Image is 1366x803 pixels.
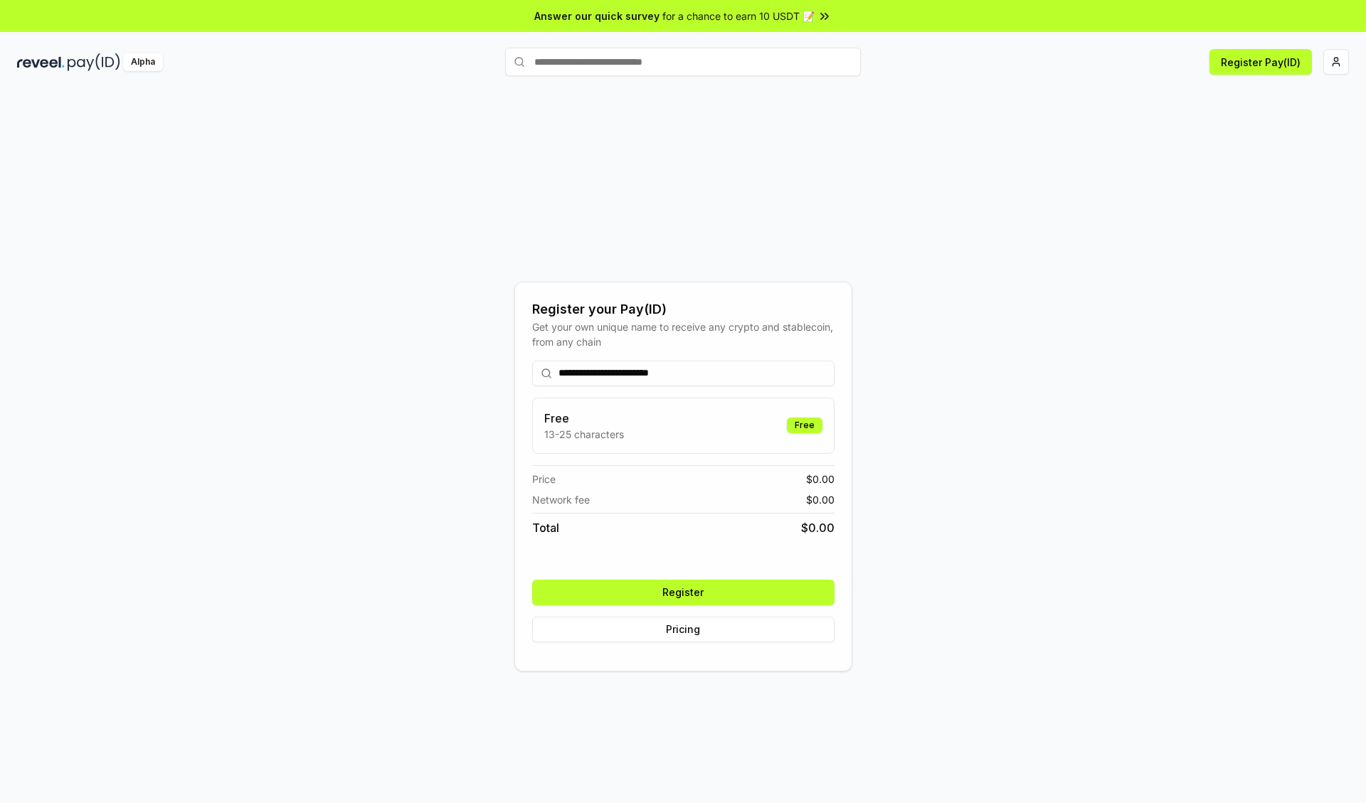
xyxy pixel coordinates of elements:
[532,519,559,536] span: Total
[801,519,835,536] span: $ 0.00
[532,472,556,486] span: Price
[532,492,590,507] span: Network fee
[123,53,163,71] div: Alpha
[662,9,815,23] span: for a chance to earn 10 USDT 📝
[17,53,65,71] img: reveel_dark
[68,53,120,71] img: pay_id
[532,580,835,605] button: Register
[544,410,624,427] h3: Free
[544,427,624,442] p: 13-25 characters
[532,319,835,349] div: Get your own unique name to receive any crypto and stablecoin, from any chain
[534,9,660,23] span: Answer our quick survey
[532,617,835,642] button: Pricing
[1209,49,1312,75] button: Register Pay(ID)
[806,472,835,486] span: $ 0.00
[806,492,835,507] span: $ 0.00
[787,418,822,433] div: Free
[532,299,835,319] div: Register your Pay(ID)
